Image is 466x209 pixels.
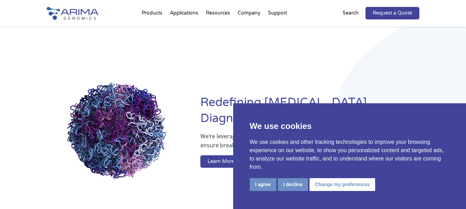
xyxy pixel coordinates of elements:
img: Arima-Genomics-logo [47,7,98,20]
p: We use cookies [250,120,450,132]
iframe: Chat Widget [431,176,466,209]
button: I agree [250,178,276,191]
p: Search [343,9,359,18]
p: We use cookies and other tracking technologies to improve your browsing experience on our website... [250,138,450,171]
a: Request a Quote [365,7,419,19]
h1: Redefining [MEDICAL_DATA] Diagnostics [200,95,420,132]
a: Learn More [200,155,242,168]
button: I decline [278,178,308,191]
p: We’re leveraging whole-genome sequence and structure information to ensure breakthrough therapies... [200,132,392,155]
button: Change my preferences [310,178,375,191]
